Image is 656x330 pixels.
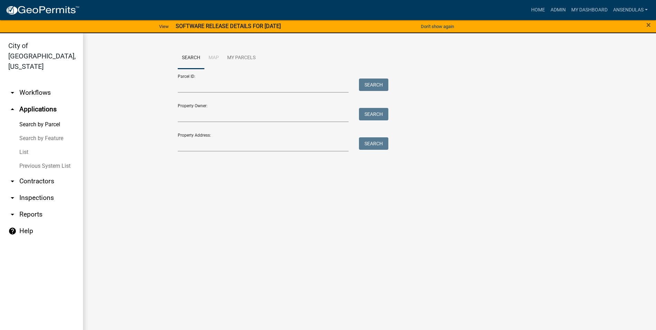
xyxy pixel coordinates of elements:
i: arrow_drop_down [8,89,17,97]
a: Admin [548,3,569,17]
a: My Parcels [223,47,260,69]
button: Close [646,21,651,29]
i: arrow_drop_down [8,177,17,185]
a: My Dashboard [569,3,610,17]
a: Search [178,47,204,69]
i: arrow_drop_down [8,194,17,202]
button: Search [359,108,388,120]
i: arrow_drop_up [8,105,17,113]
a: View [156,21,172,32]
button: Search [359,137,388,150]
a: Home [528,3,548,17]
i: arrow_drop_down [8,210,17,219]
button: Don't show again [418,21,457,32]
i: help [8,227,17,235]
button: Search [359,79,388,91]
span: × [646,20,651,30]
strong: SOFTWARE RELEASE DETAILS FOR [DATE] [176,23,281,29]
a: ansendulas [610,3,650,17]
